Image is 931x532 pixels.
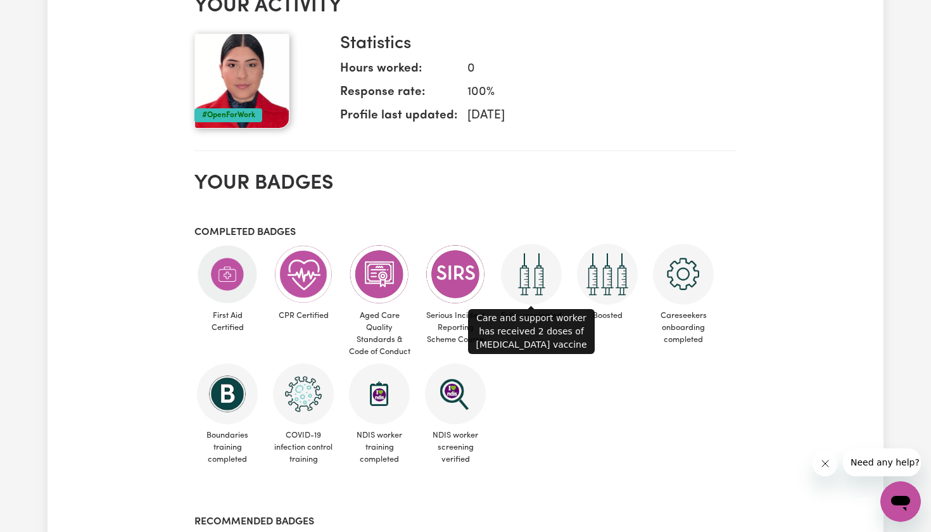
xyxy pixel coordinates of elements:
[194,34,289,129] img: Your profile picture
[270,305,336,327] span: CPR Certified
[457,84,726,102] dd: 100 %
[457,60,726,79] dd: 0
[194,424,260,471] span: Boundaries training completed
[194,305,260,339] span: First Aid Certified
[498,305,564,327] span: Fully vaccinated
[457,107,726,125] dd: [DATE]
[273,364,334,424] img: CS Academy: COVID-19 Infection Control Training course completed
[197,364,258,424] img: CS Academy: Boundaries in care and support work course completed
[425,244,486,305] img: CS Academy: Serious Incident Reporting Scheme course completed
[349,364,410,424] img: CS Academy: Introduction to NDIS Worker Training course completed
[273,244,334,305] img: Care and support worker has completed CPR Certification
[340,60,457,84] dt: Hours worked:
[880,481,921,522] iframe: Botón para iniciar la ventana de mensajería
[340,84,457,107] dt: Response rate:
[425,364,486,424] img: NDIS Worker Screening Verified
[197,244,258,305] img: Care and support worker has completed First Aid Certification
[340,34,726,55] h3: Statistics
[194,108,262,122] div: #OpenForWork
[194,227,737,239] h3: Completed badges
[194,516,737,528] h3: Recommended badges
[574,305,640,327] span: Boosted
[650,305,716,351] span: Careseekers onboarding completed
[194,172,737,196] h2: Your badges
[270,424,336,471] span: COVID-19 infection control training
[653,244,714,305] img: CS Academy: Careseekers Onboarding course completed
[346,305,412,364] span: Aged Care Quality Standards & Code of Conduct
[349,244,410,305] img: CS Academy: Aged Care Quality Standards & Code of Conduct course completed
[422,305,488,351] span: Serious Incident Reporting Scheme Course
[422,424,488,471] span: NDIS worker screening verified
[577,244,638,305] img: Care and support worker has received booster dose of COVID-19 vaccination
[340,107,457,130] dt: Profile last updated:
[468,309,595,354] div: Care and support worker has received 2 doses of [MEDICAL_DATA] vaccine
[813,451,838,476] iframe: Cerrar mensaje
[501,244,562,305] img: Care and support worker has received 2 doses of COVID-19 vaccine
[346,424,412,471] span: NDIS worker training completed
[843,448,921,476] iframe: Mensaje de la compañía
